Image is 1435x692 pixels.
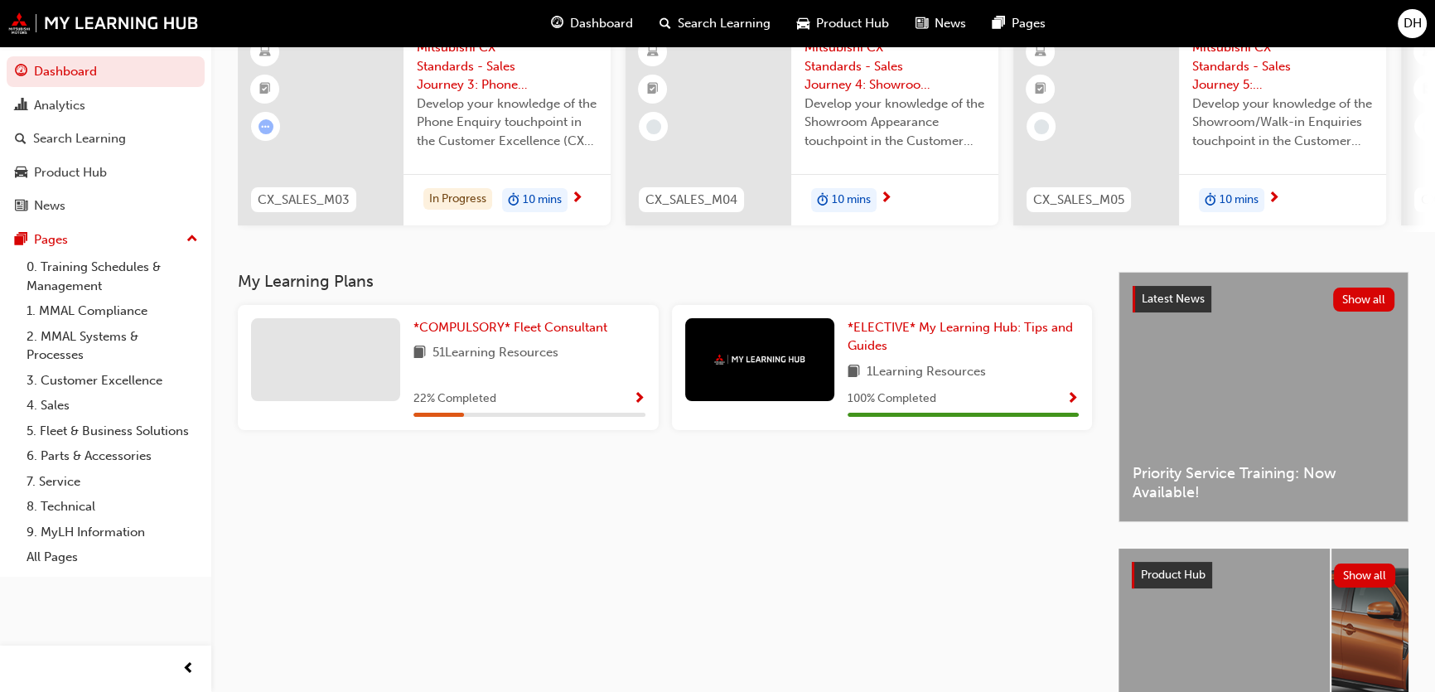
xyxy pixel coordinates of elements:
[1141,568,1205,582] span: Product Hub
[508,190,519,211] span: duration-icon
[1398,9,1427,38] button: DH
[1404,14,1422,33] span: DH
[7,56,205,87] a: Dashboard
[633,389,645,409] button: Show Progress
[238,272,1092,291] h3: My Learning Plans
[413,320,607,335] span: *COMPULSORY* Fleet Consultant
[15,65,27,80] span: guage-icon
[646,119,661,134] span: learningRecordVerb_NONE-icon
[1035,79,1046,100] span: booktick-icon
[34,196,65,215] div: News
[1268,191,1280,206] span: next-icon
[182,659,195,680] span: prev-icon
[647,41,659,63] span: learningResourceType_ELEARNING-icon
[660,13,671,34] span: search-icon
[1066,389,1079,409] button: Show Progress
[7,157,205,188] a: Product Hub
[1192,94,1373,151] span: Develop your knowledge of the Showroom/Walk-in Enquiries touchpoint in the Customer Excellence (C...
[7,225,205,255] button: Pages
[7,90,205,121] a: Analytics
[238,25,611,225] a: CX_SALES_M03Mitsubishi CX Standards - Sales Journey 3: Phone EnquiryDevelop your knowledge of the...
[1205,190,1216,211] span: duration-icon
[848,390,936,409] span: 100 % Completed
[1033,191,1124,210] span: CX_SALES_M05
[20,393,205,419] a: 4. Sales
[20,324,205,368] a: 2. MMAL Systems & Processes
[20,368,205,394] a: 3. Customer Excellence
[848,362,860,383] span: book-icon
[804,38,985,94] span: Mitsubishi CX Standards - Sales Journey 4: Showroom Appearance
[20,544,205,570] a: All Pages
[1119,272,1408,522] a: Latest NewsShow allPriority Service Training: Now Available!
[817,190,829,211] span: duration-icon
[1132,562,1395,588] a: Product HubShow all
[34,163,107,182] div: Product Hub
[7,53,205,225] button: DashboardAnalyticsSearch LearningProduct HubNews
[423,188,492,211] div: In Progress
[804,94,985,151] span: Develop your knowledge of the Showroom Appearance touchpoint in the Customer Excellence (CX) Sale...
[714,354,805,365] img: mmal
[1035,41,1046,63] span: learningResourceType_ELEARNING-icon
[993,13,1005,34] span: pages-icon
[15,199,27,214] span: news-icon
[848,318,1080,356] a: *ELECTIVE* My Learning Hub: Tips and Guides
[1334,564,1396,588] button: Show all
[417,94,597,151] span: Develop your knowledge of the Phone Enquiry touchpoint in the Customer Excellence (CX) Sales jour...
[15,233,27,248] span: pages-icon
[1066,392,1079,407] span: Show Progress
[523,191,562,210] span: 10 mins
[20,494,205,520] a: 8. Technical
[258,191,350,210] span: CX_SALES_M03
[1133,464,1394,501] span: Priority Service Training: Now Available!
[646,7,784,41] a: search-iconSearch Learning
[538,7,646,41] a: guage-iconDashboard
[570,14,633,33] span: Dashboard
[15,166,27,181] span: car-icon
[979,7,1059,41] a: pages-iconPages
[413,343,426,364] span: book-icon
[15,99,27,114] span: chart-icon
[935,14,966,33] span: News
[880,191,892,206] span: next-icon
[417,38,597,94] span: Mitsubishi CX Standards - Sales Journey 3: Phone Enquiry
[633,392,645,407] span: Show Progress
[7,123,205,154] a: Search Learning
[34,230,68,249] div: Pages
[413,390,496,409] span: 22 % Completed
[916,13,928,34] span: news-icon
[186,229,198,250] span: up-icon
[1423,41,1434,63] span: learningResourceType_ELEARNING-icon
[20,443,205,469] a: 6. Parts & Accessories
[867,362,986,383] span: 1 Learning Resources
[1142,292,1205,306] span: Latest News
[15,132,27,147] span: search-icon
[902,7,979,41] a: news-iconNews
[1423,79,1434,100] span: booktick-icon
[34,96,85,115] div: Analytics
[258,119,273,134] span: learningRecordVerb_ATTEMPT-icon
[8,12,199,34] img: mmal
[20,254,205,298] a: 0. Training Schedules & Management
[20,419,205,444] a: 5. Fleet & Business Solutions
[645,191,737,210] span: CX_SALES_M04
[259,79,271,100] span: booktick-icon
[797,13,809,34] span: car-icon
[33,129,126,148] div: Search Learning
[784,7,902,41] a: car-iconProduct Hub
[20,520,205,545] a: 9. MyLH Information
[20,298,205,324] a: 1. MMAL Compliance
[432,343,558,364] span: 51 Learning Resources
[647,79,659,100] span: booktick-icon
[1012,14,1046,33] span: Pages
[571,191,583,206] span: next-icon
[1333,288,1395,312] button: Show all
[7,191,205,221] a: News
[1034,119,1049,134] span: learningRecordVerb_NONE-icon
[848,320,1073,354] span: *ELECTIVE* My Learning Hub: Tips and Guides
[1220,191,1259,210] span: 10 mins
[259,41,271,63] span: learningResourceType_ELEARNING-icon
[678,14,771,33] span: Search Learning
[20,469,205,495] a: 7. Service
